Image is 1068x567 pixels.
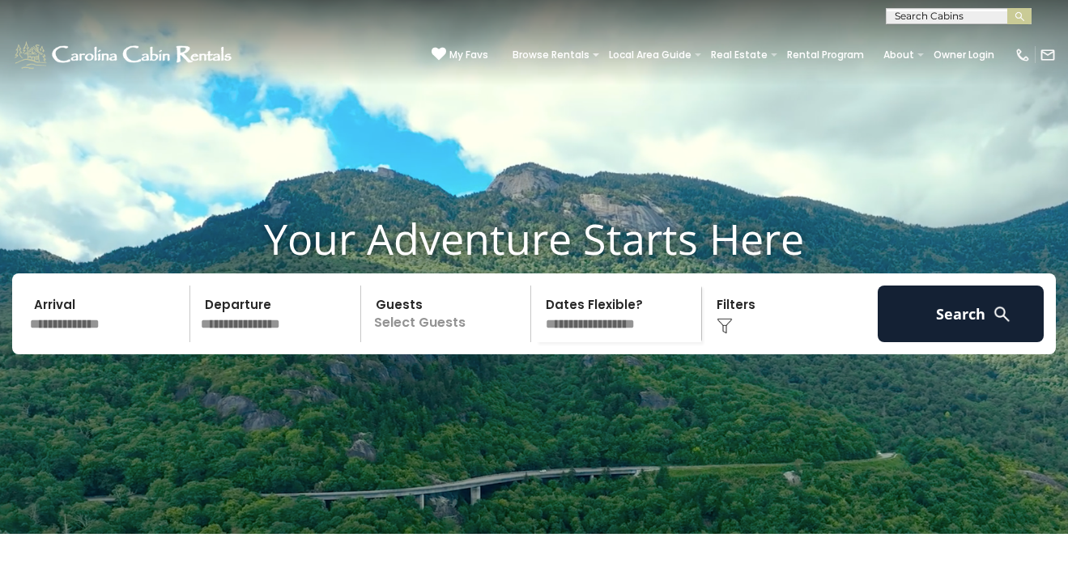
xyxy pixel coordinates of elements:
[12,214,1056,264] h1: Your Adventure Starts Here
[992,304,1012,324] img: search-regular-white.png
[1015,47,1031,63] img: phone-regular-white.png
[717,318,733,334] img: filter--v1.png
[449,48,488,62] span: My Favs
[601,44,700,66] a: Local Area Guide
[875,44,922,66] a: About
[12,39,236,71] img: White-1-1-2.png
[504,44,598,66] a: Browse Rentals
[703,44,776,66] a: Real Estate
[779,44,872,66] a: Rental Program
[432,47,488,63] a: My Favs
[366,286,531,342] p: Select Guests
[925,44,1002,66] a: Owner Login
[878,286,1044,342] button: Search
[1040,47,1056,63] img: mail-regular-white.png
